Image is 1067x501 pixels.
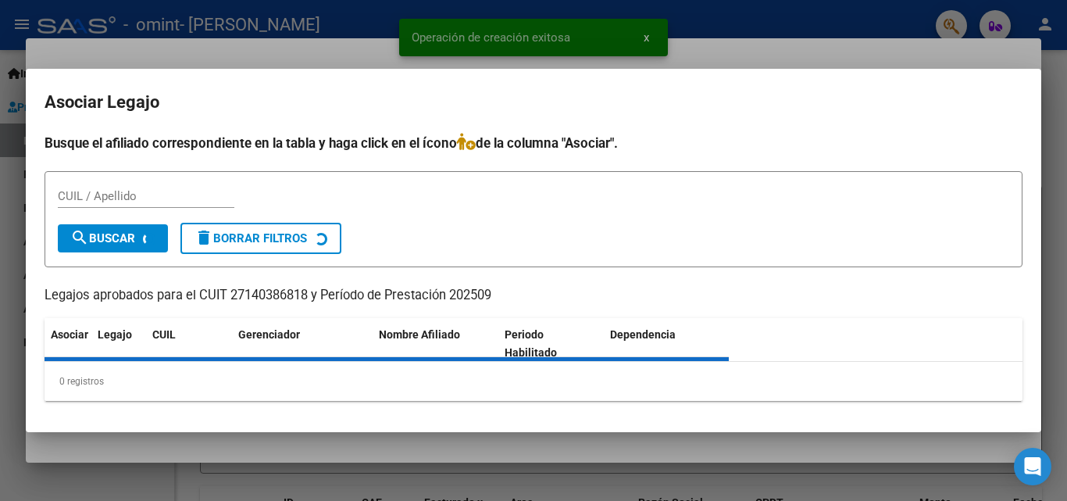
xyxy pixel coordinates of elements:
[505,328,557,359] span: Periodo Habilitado
[373,318,498,370] datatable-header-cell: Nombre Afiliado
[610,328,676,341] span: Dependencia
[152,328,176,341] span: CUIL
[45,318,91,370] datatable-header-cell: Asociar
[146,318,232,370] datatable-header-cell: CUIL
[45,88,1022,117] h2: Asociar Legajo
[379,328,460,341] span: Nombre Afiliado
[1014,448,1051,485] div: Open Intercom Messenger
[45,286,1022,306] p: Legajos aprobados para el CUIT 27140386818 y Período de Prestación 202509
[45,133,1022,153] h4: Busque el afiliado correspondiente en la tabla y haga click en el ícono de la columna "Asociar".
[58,224,168,252] button: Buscar
[98,328,132,341] span: Legajo
[70,231,135,245] span: Buscar
[194,231,307,245] span: Borrar Filtros
[498,318,604,370] datatable-header-cell: Periodo Habilitado
[232,318,373,370] datatable-header-cell: Gerenciador
[70,228,89,247] mat-icon: search
[91,318,146,370] datatable-header-cell: Legajo
[51,328,88,341] span: Asociar
[180,223,341,254] button: Borrar Filtros
[45,362,1022,401] div: 0 registros
[238,328,300,341] span: Gerenciador
[194,228,213,247] mat-icon: delete
[604,318,730,370] datatable-header-cell: Dependencia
